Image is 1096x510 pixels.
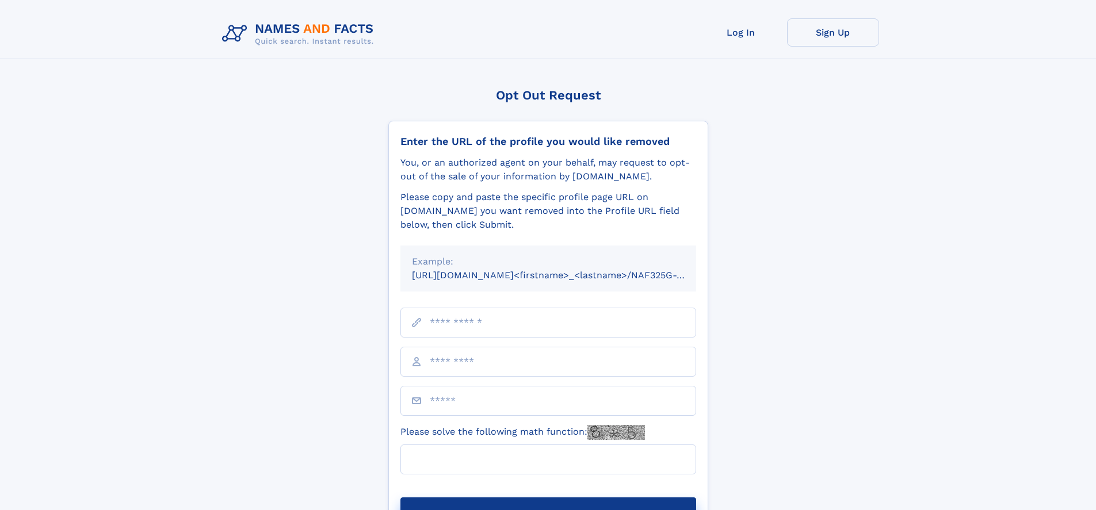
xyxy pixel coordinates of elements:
[217,18,383,49] img: Logo Names and Facts
[388,88,708,102] div: Opt Out Request
[412,255,685,269] div: Example:
[787,18,879,47] a: Sign Up
[412,270,718,281] small: [URL][DOMAIN_NAME]<firstname>_<lastname>/NAF325G-xxxxxxxx
[400,135,696,148] div: Enter the URL of the profile you would like removed
[400,156,696,183] div: You, or an authorized agent on your behalf, may request to opt-out of the sale of your informatio...
[400,425,645,440] label: Please solve the following math function:
[695,18,787,47] a: Log In
[400,190,696,232] div: Please copy and paste the specific profile page URL on [DOMAIN_NAME] you want removed into the Pr...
